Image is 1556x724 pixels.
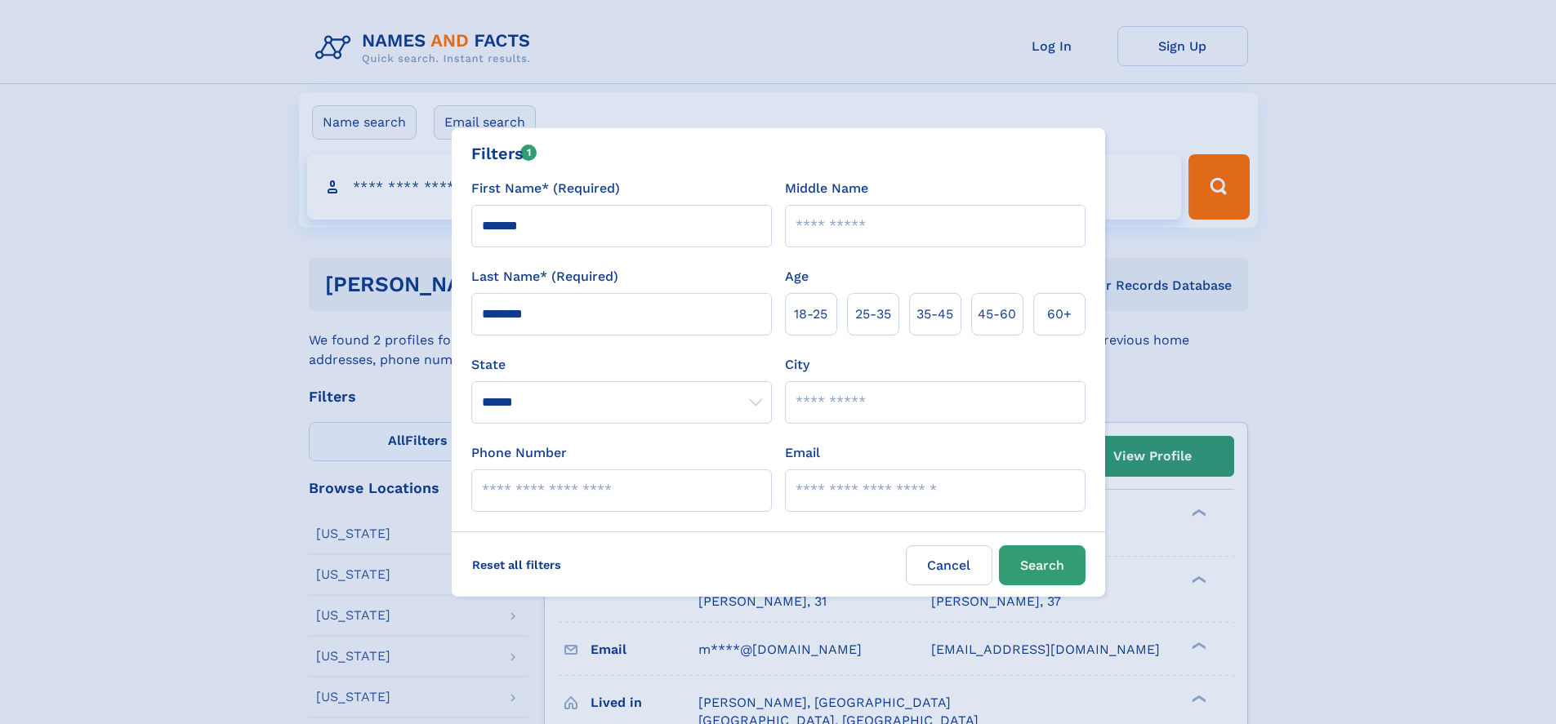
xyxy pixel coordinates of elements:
label: Middle Name [785,179,868,198]
label: Age [785,267,809,286]
span: 60+ [1047,304,1072,324]
span: 25‑35 [855,304,891,324]
label: Email [785,443,820,463]
span: 45‑60 [978,304,1016,324]
span: 35‑45 [916,304,953,324]
label: Reset all filters [461,545,572,584]
div: Filters [471,141,537,166]
label: City [785,355,809,375]
label: State [471,355,772,375]
span: 18‑25 [794,304,827,324]
label: Phone Number [471,443,567,463]
label: Cancel [906,545,992,585]
button: Search [999,545,1086,585]
label: First Name* (Required) [471,179,620,198]
label: Last Name* (Required) [471,267,618,286]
